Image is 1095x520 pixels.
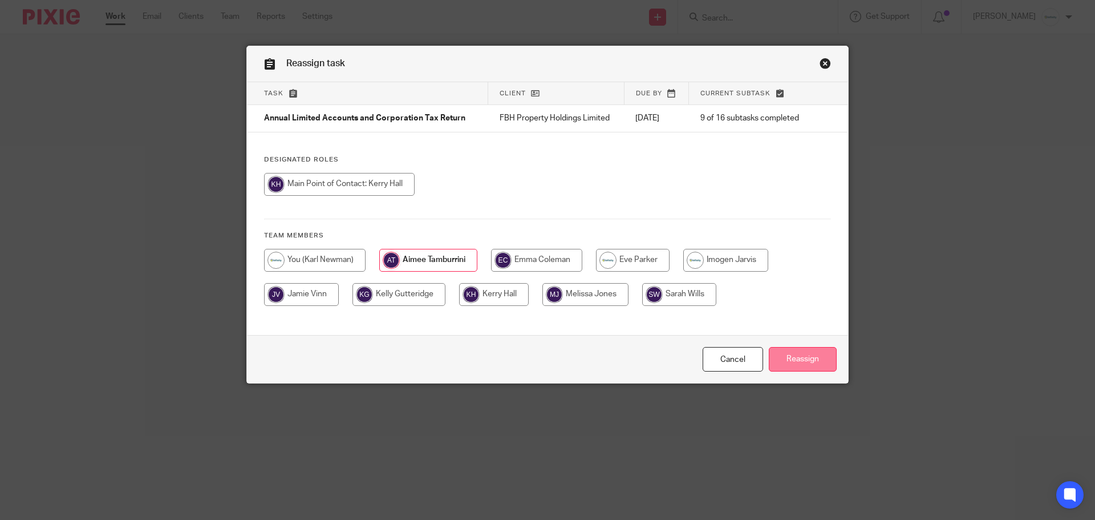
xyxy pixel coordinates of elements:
[636,90,662,96] span: Due by
[635,112,678,124] p: [DATE]
[689,105,813,132] td: 9 of 16 subtasks completed
[500,112,613,124] p: FBH Property Holdings Limited
[500,90,526,96] span: Client
[264,155,831,164] h4: Designated Roles
[820,58,831,73] a: Close this dialog window
[700,90,770,96] span: Current subtask
[264,90,283,96] span: Task
[264,115,465,123] span: Annual Limited Accounts and Corporation Tax Return
[769,347,837,372] input: Reassign
[264,231,831,240] h4: Team members
[286,59,345,68] span: Reassign task
[703,347,763,372] a: Close this dialog window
